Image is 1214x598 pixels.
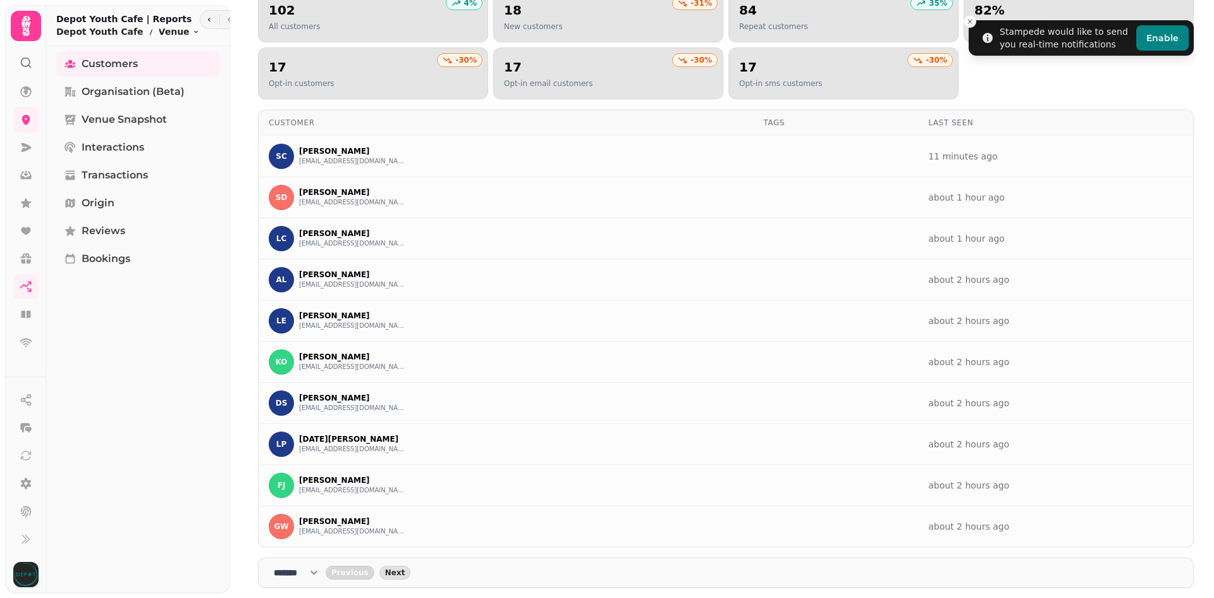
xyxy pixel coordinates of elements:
[82,168,148,183] span: Transactions
[82,112,167,127] span: Venue Snapshot
[299,239,407,249] button: [EMAIL_ADDRESS][DOMAIN_NAME]
[299,403,407,413] button: [EMAIL_ADDRESS][DOMAIN_NAME]
[56,79,220,104] a: Organisation (beta)
[56,107,220,132] a: Venue Snapshot
[299,197,407,208] button: [EMAIL_ADDRESS][DOMAIN_NAME]
[276,193,288,202] span: SD
[455,55,477,65] p: -30 %
[82,84,185,99] span: Organisation (beta)
[928,275,1009,285] a: about 2 hours ago
[274,522,288,531] span: GW
[964,15,976,28] button: Close toast
[379,566,411,580] button: next
[739,22,808,32] p: Repeat customers
[269,118,743,128] div: Customer
[299,475,407,485] p: [PERSON_NAME]
[269,22,320,32] p: All customers
[278,481,286,490] span: FJ
[82,140,144,155] span: Interactions
[1136,25,1189,51] button: Enable
[299,516,407,526] p: [PERSON_NAME]
[13,562,39,587] img: User avatar
[299,321,407,331] button: [EMAIL_ADDRESS][DOMAIN_NAME]
[276,152,286,161] span: SC
[299,146,407,156] p: [PERSON_NAME]
[82,251,130,266] span: Bookings
[928,439,1009,449] a: about 2 hours ago
[331,569,369,576] span: Previous
[299,187,407,197] p: [PERSON_NAME]
[276,440,286,449] span: LP
[56,246,220,271] a: Bookings
[504,58,593,76] h2: 17
[299,362,407,372] button: [EMAIL_ADDRESS][DOMAIN_NAME]
[299,444,407,454] button: [EMAIL_ADDRESS][DOMAIN_NAME]
[385,569,405,576] span: Next
[258,558,1194,588] nav: Pagination
[690,55,712,65] p: -30 %
[928,521,1009,532] a: about 2 hours ago
[276,275,287,284] span: AL
[276,399,288,408] span: DS
[928,480,1009,490] a: about 2 hours ago
[82,223,125,239] span: Reviews
[56,51,220,77] a: Customers
[269,78,334,89] p: Opt-in customers
[276,234,286,243] span: LC
[11,562,41,587] button: User avatar
[56,25,144,38] p: Depot Youth Cafe
[739,58,823,76] h2: 17
[504,78,593,89] p: Opt-in email customers
[928,192,1005,202] a: about 1 hour ago
[276,316,286,325] span: LE
[299,270,407,280] p: [PERSON_NAME]
[46,46,230,593] nav: Tabs
[928,234,1005,244] a: about 1 hour ago
[299,526,407,537] button: [EMAIL_ADDRESS][DOMAIN_NAME]
[739,1,808,19] h2: 84
[299,485,407,495] button: [EMAIL_ADDRESS][DOMAIN_NAME]
[82,196,114,211] span: Origin
[276,358,288,366] span: KO
[56,190,220,216] a: Origin
[926,55,947,65] p: -30 %
[269,58,334,76] h2: 17
[56,218,220,244] a: Reviews
[974,1,1049,19] h2: 82%
[56,135,220,160] a: Interactions
[928,118,1183,128] div: Last Seen
[299,352,407,362] p: [PERSON_NAME]
[504,1,563,19] h2: 18
[299,280,407,290] button: [EMAIL_ADDRESS][DOMAIN_NAME]
[299,311,407,321] p: [PERSON_NAME]
[928,151,997,161] a: 11 minutes ago
[82,56,138,72] span: Customers
[299,156,407,166] button: [EMAIL_ADDRESS][DOMAIN_NAME]
[1000,25,1131,51] div: Stampede would like to send you real-time notifications
[928,316,1009,326] a: about 2 hours ago
[928,357,1009,367] a: about 2 hours ago
[56,13,200,25] h2: Depot Youth Cafe | Reports
[299,228,407,239] p: [PERSON_NAME]
[739,78,823,89] p: Opt-in sms customers
[326,566,374,580] button: back
[928,398,1009,408] a: about 2 hours ago
[269,1,320,19] h2: 102
[56,163,220,188] a: Transactions
[504,22,563,32] p: New customers
[56,25,200,38] nav: breadcrumb
[299,393,407,403] p: [PERSON_NAME]
[299,434,407,444] p: [DATE][PERSON_NAME]
[159,25,200,38] button: Venue
[763,118,908,128] div: Tags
